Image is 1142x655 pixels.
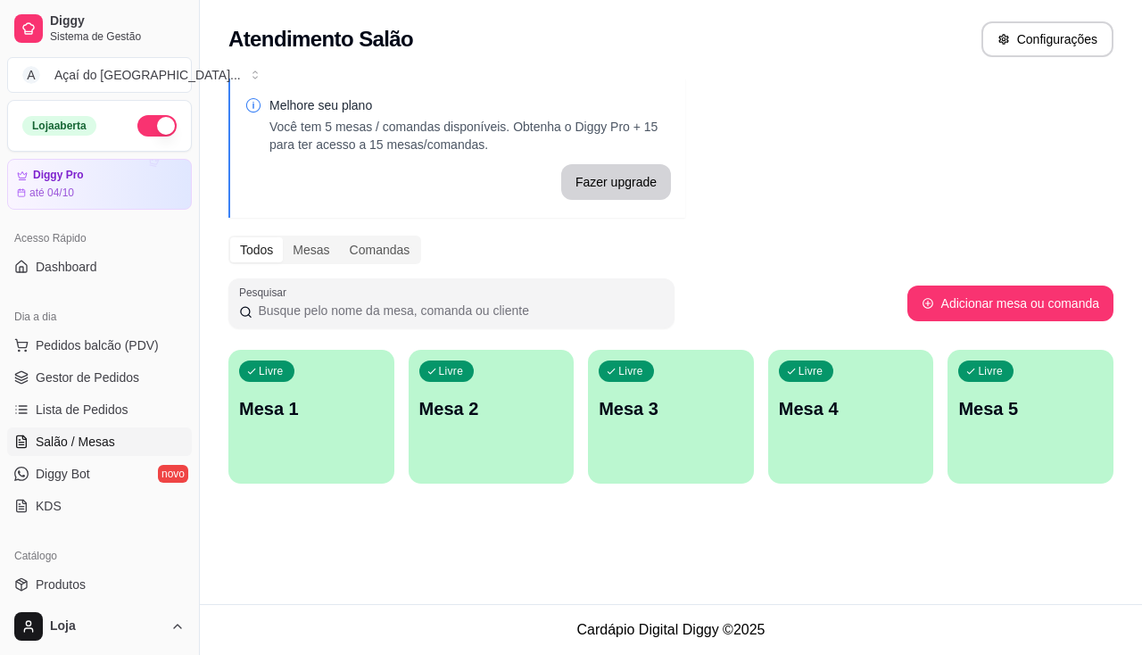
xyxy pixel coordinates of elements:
[7,331,192,360] button: Pedidos balcão (PDV)
[439,364,464,378] p: Livre
[409,350,575,484] button: LivreMesa 2
[36,258,97,276] span: Dashboard
[978,364,1003,378] p: Livre
[7,570,192,599] a: Produtos
[618,364,643,378] p: Livre
[269,96,671,114] p: Melhore seu plano
[239,285,293,300] label: Pesquisar
[7,363,192,392] a: Gestor de Pedidos
[259,364,284,378] p: Livre
[588,350,754,484] button: LivreMesa 3
[599,396,743,421] p: Mesa 3
[228,25,413,54] h2: Atendimento Salão
[7,303,192,331] div: Dia a dia
[948,350,1113,484] button: LivreMesa 5
[7,395,192,424] a: Lista de Pedidos
[768,350,934,484] button: LivreMesa 4
[340,237,420,262] div: Comandas
[907,286,1113,321] button: Adicionar mesa ou comanda
[7,57,192,93] button: Select a team
[239,396,384,421] p: Mesa 1
[36,497,62,515] span: KDS
[228,350,394,484] button: LivreMesa 1
[230,237,283,262] div: Todos
[36,465,90,483] span: Diggy Bot
[283,237,339,262] div: Mesas
[7,224,192,253] div: Acesso Rápido
[419,396,564,421] p: Mesa 2
[200,604,1142,655] footer: Cardápio Digital Diggy © 2025
[981,21,1113,57] button: Configurações
[779,396,923,421] p: Mesa 4
[54,66,241,84] div: Açaí do [GEOGRAPHIC_DATA] ...
[22,66,40,84] span: A
[7,460,192,488] a: Diggy Botnovo
[50,29,185,44] span: Sistema de Gestão
[7,253,192,281] a: Dashboard
[7,605,192,648] button: Loja
[29,186,74,200] article: até 04/10
[7,542,192,570] div: Catálogo
[33,169,84,182] article: Diggy Pro
[50,13,185,29] span: Diggy
[36,433,115,451] span: Salão / Mesas
[799,364,823,378] p: Livre
[252,302,664,319] input: Pesquisar
[269,118,671,153] p: Você tem 5 mesas / comandas disponíveis. Obtenha o Diggy Pro + 15 para ter acesso a 15 mesas/coma...
[7,7,192,50] a: DiggySistema de Gestão
[7,492,192,520] a: KDS
[36,401,128,419] span: Lista de Pedidos
[36,369,139,386] span: Gestor de Pedidos
[50,618,163,634] span: Loja
[36,576,86,593] span: Produtos
[137,115,177,137] button: Alterar Status
[22,116,96,136] div: Loja aberta
[7,159,192,210] a: Diggy Proaté 04/10
[36,336,159,354] span: Pedidos balcão (PDV)
[561,164,671,200] button: Fazer upgrade
[958,396,1103,421] p: Mesa 5
[7,427,192,456] a: Salão / Mesas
